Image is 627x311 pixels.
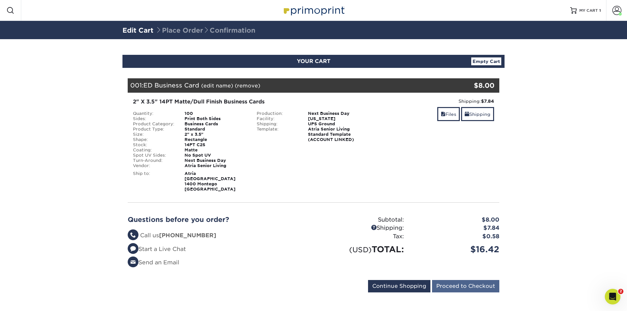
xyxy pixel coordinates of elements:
[128,137,180,142] div: Shape:
[349,245,372,254] small: (USD)
[297,58,330,64] span: YOUR CART
[180,153,252,158] div: No Spot UV
[180,137,252,142] div: Rectangle
[201,83,233,89] a: (edit name)
[409,232,504,241] div: $0.58
[128,116,180,121] div: Sides:
[471,57,501,65] a: Empty Cart
[128,171,180,192] div: Ship to:
[409,216,504,224] div: $8.00
[461,107,494,121] a: Shipping
[313,243,409,256] div: TOTAL:
[432,280,499,292] input: Proceed to Checkout
[481,99,494,104] strong: $7.84
[128,132,180,137] div: Size:
[313,224,409,232] div: Shipping:
[128,111,180,116] div: Quantity:
[128,127,180,132] div: Product Type:
[465,112,469,117] span: shipping
[252,111,303,116] div: Production:
[303,116,375,121] div: [US_STATE]
[437,81,494,90] div: $8.00
[252,121,303,127] div: Shipping:
[409,243,504,256] div: $16.42
[303,121,375,127] div: UPS Ground
[143,82,199,89] span: ED Business Card
[380,98,494,104] div: Shipping:
[128,246,186,252] a: Start a Live Chat
[155,26,255,34] span: Place Order Confirmation
[180,158,252,163] div: Next Business Day
[133,98,370,106] div: 2" X 3.5" 14PT Matte/Dull Finish Business Cards
[180,127,252,132] div: Standard
[128,153,180,158] div: Spot UV Sides:
[180,132,252,137] div: 2" x 3.5"
[180,116,252,121] div: Print Both Sides
[180,121,252,127] div: Business Cards
[281,3,346,17] img: Primoprint
[303,127,375,142] div: Atria Senior Living Standard Template (ACCOUNT LINKED)
[437,107,460,121] a: Files
[128,78,437,93] div: 001:
[128,216,309,224] h2: Questions before you order?
[180,163,252,168] div: Atria Senior Living
[128,163,180,168] div: Vendor:
[368,280,430,292] input: Continue Shopping
[252,127,303,142] div: Template:
[159,232,216,239] strong: [PHONE_NUMBER]
[599,8,601,13] span: 1
[303,111,375,116] div: Next Business Day
[313,232,409,241] div: Tax:
[180,142,252,148] div: 14PT C2S
[180,148,252,153] div: Matte
[313,216,409,224] div: Subtotal:
[122,26,153,34] a: Edit Cart
[128,259,179,266] a: Send an Email
[409,224,504,232] div: $7.84
[128,148,180,153] div: Coating:
[441,112,445,117] span: files
[2,291,56,309] iframe: Google Customer Reviews
[235,83,260,89] a: (remove)
[618,289,623,294] span: 2
[180,111,252,116] div: 100
[185,171,235,192] strong: Atria [GEOGRAPHIC_DATA] 1400 Montego [GEOGRAPHIC_DATA]
[128,231,309,240] li: Call us
[128,158,180,163] div: Turn-Around:
[605,289,620,304] iframe: Intercom live chat
[128,142,180,148] div: Stock:
[579,8,598,13] span: MY CART
[252,116,303,121] div: Facility:
[128,121,180,127] div: Product Category:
